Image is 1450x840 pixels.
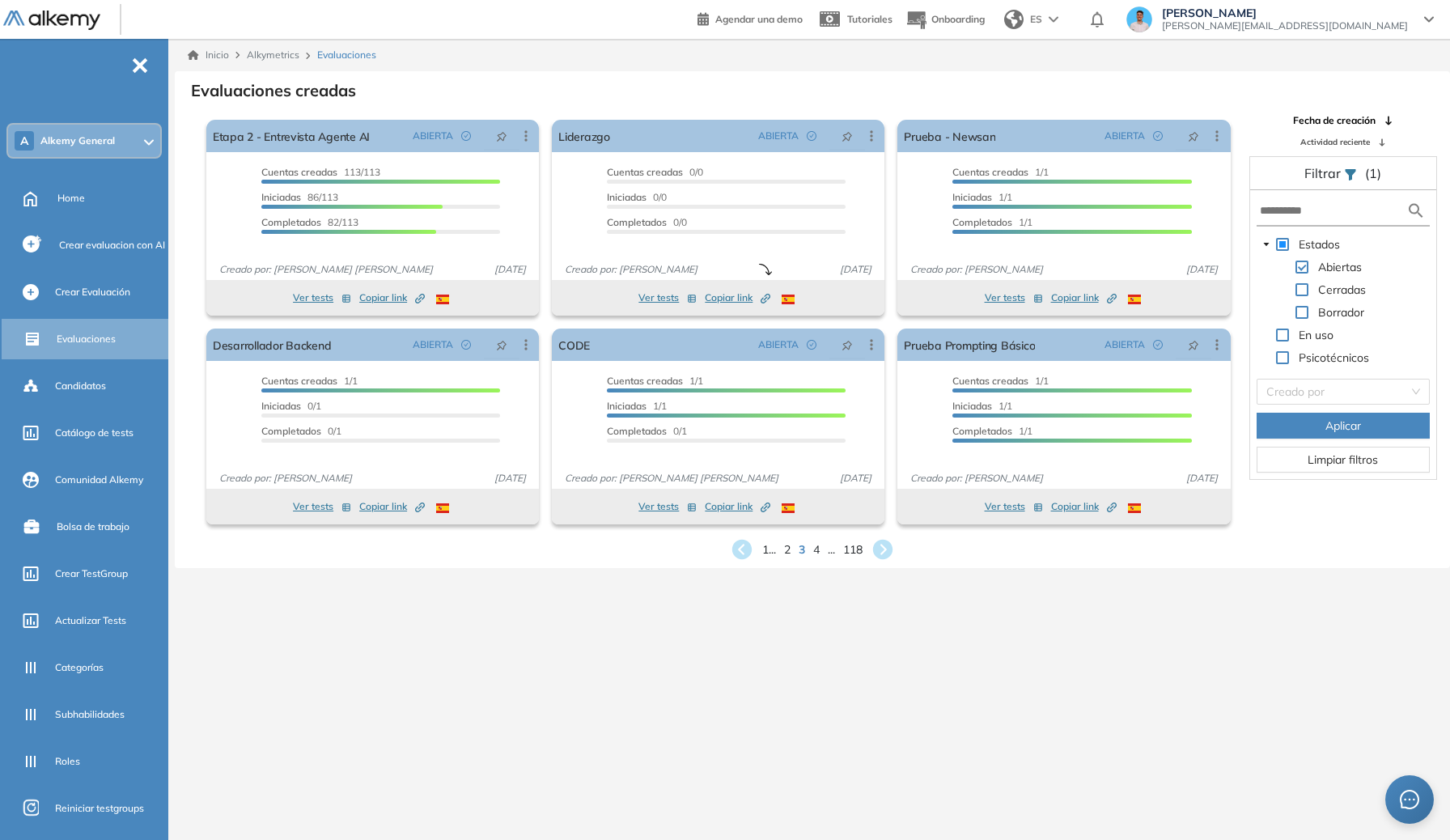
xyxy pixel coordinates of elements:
[461,340,471,350] span: check-circle
[55,660,104,675] span: Categorías
[638,497,697,516] button: Ver tests
[952,191,992,203] span: Iniciadas
[607,425,667,437] span: Completados
[607,216,667,228] span: Completados
[558,329,590,361] a: CODE
[829,332,865,358] button: pushpin
[1315,280,1369,299] span: Cerradas
[843,541,863,558] span: 118
[261,400,301,412] span: Iniciadas
[1180,471,1224,486] span: [DATE]
[1295,235,1343,254] span: Estados
[807,340,816,350] span: check-circle
[261,425,341,437] span: 0/1
[607,375,683,387] span: Cuentas creadas
[904,262,1049,277] span: Creado por: [PERSON_NAME]
[1400,790,1419,809] span: message
[813,541,820,558] span: 4
[413,337,453,352] span: ABIERTA
[57,191,85,206] span: Home
[847,13,892,25] span: Tutoriales
[188,48,229,62] a: Inicio
[1051,499,1117,514] span: Copiar link
[55,473,143,487] span: Comunidad Alkemy
[1325,417,1361,435] span: Aplicar
[261,216,358,228] span: 82/113
[57,332,116,346] span: Evaluaciones
[1315,257,1365,277] span: Abiertas
[261,400,321,412] span: 0/1
[191,81,356,100] h3: Evaluaciones creadas
[261,166,337,178] span: Cuentas creadas
[359,499,425,514] span: Copiar link
[1318,305,1364,320] span: Borrador
[904,120,995,152] a: Prueba - Newsan
[1180,262,1224,277] span: [DATE]
[496,129,507,142] span: pushpin
[904,329,1035,361] a: Prueba Prompting Básico
[607,191,647,203] span: Iniciadas
[55,613,126,628] span: Actualizar Tests
[952,400,992,412] span: Iniciadas
[1318,282,1366,297] span: Cerradas
[55,566,128,581] span: Crear TestGroup
[1188,338,1199,351] span: pushpin
[807,131,816,141] span: check-circle
[1308,451,1378,469] span: Limpiar filtros
[261,166,380,178] span: 113/113
[607,216,687,228] span: 0/0
[697,8,803,28] a: Agendar una demo
[436,503,449,513] img: ESP
[484,123,519,149] button: pushpin
[55,379,106,393] span: Candidatos
[55,707,125,722] span: Subhabilidades
[952,425,1032,437] span: 1/1
[261,216,321,228] span: Completados
[1128,295,1141,304] img: ESP
[758,129,799,143] span: ABIERTA
[261,425,321,437] span: Completados
[638,288,697,308] button: Ver tests
[952,425,1012,437] span: Completados
[3,11,100,31] img: Logo
[607,425,687,437] span: 0/1
[293,288,351,308] button: Ver tests
[55,285,130,299] span: Crear Evaluación
[293,497,351,516] button: Ver tests
[413,129,453,143] span: ABIERTA
[762,541,776,558] span: 1 ...
[705,499,770,514] span: Copiar link
[1257,413,1430,439] button: Aplicar
[461,131,471,141] span: check-circle
[55,426,134,440] span: Catálogo de tests
[952,400,1012,412] span: 1/1
[1176,123,1211,149] button: pushpin
[782,295,795,304] img: ESP
[799,541,805,558] span: 3
[1365,163,1381,183] span: (1)
[1299,350,1369,365] span: Psicotécnicos
[261,375,358,387] span: 1/1
[758,337,799,352] span: ABIERTA
[1304,165,1344,181] span: Filtrar
[607,400,647,412] span: Iniciadas
[1104,129,1145,143] span: ABIERTA
[952,191,1012,203] span: 1/1
[985,288,1043,308] button: Ver tests
[488,471,532,486] span: [DATE]
[705,288,770,308] button: Copiar link
[1257,447,1430,473] button: Limpiar filtros
[20,134,28,147] span: A
[436,295,449,304] img: ESP
[1049,16,1058,23] img: arrow
[842,338,853,351] span: pushpin
[828,541,835,558] span: ...
[952,216,1032,228] span: 1/1
[558,120,610,152] a: Liderazgo
[1004,10,1024,29] img: world
[558,262,704,277] span: Creado por: [PERSON_NAME]
[1188,129,1199,142] span: pushpin
[1300,136,1370,148] span: Actividad reciente
[842,129,853,142] span: pushpin
[55,801,144,816] span: Reiniciar testgroups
